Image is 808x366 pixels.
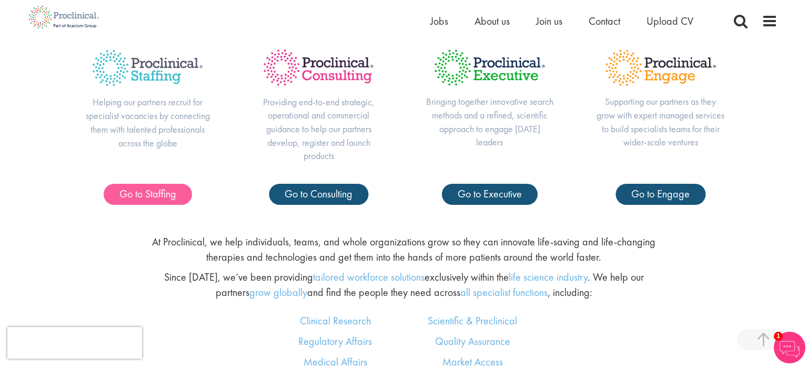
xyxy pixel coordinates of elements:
[458,187,522,201] span: Go to Executive
[313,270,425,284] a: tailored workforce solutions
[774,332,805,363] img: Chatbot
[589,14,620,28] a: Contact
[254,95,383,163] p: Providing end-to-end strategic, operational and commercial guidance to help our partners develop,...
[474,14,510,28] a: About us
[137,270,671,300] p: Since [DATE], we’ve been providing exclusively within the . We help our partners and find the peo...
[300,314,371,328] a: Clinical Research
[615,184,705,205] a: Go to Engage
[285,187,352,201] span: Go to Consulting
[254,41,383,95] img: Proclinical Title
[442,184,538,205] a: Go to Executive
[425,95,554,149] p: Bringing together innovative search methods and a refined, scientific approach to engage [DATE] l...
[536,14,562,28] a: Join us
[596,95,725,149] p: Supporting our partners as they grow with expert managed services to build specialists teams for ...
[631,187,690,201] span: Go to Engage
[774,332,783,341] span: 1
[7,327,142,359] iframe: reCAPTCHA
[596,41,725,95] img: Proclinical Title
[435,334,510,348] a: Quality Assurance
[83,95,212,150] p: Helping our partners recruit for specialist vacancies by connecting them with talented profession...
[249,285,307,299] a: grow globally
[137,234,671,264] p: At Proclinical, we help individuals, teams, and whole organizations grow so they can innovate lif...
[460,285,548,299] a: all specialist functions
[119,187,176,201] span: Go to Staffing
[269,184,368,205] a: Go to Consulting
[104,184,192,205] a: Go to Staffing
[298,334,372,348] a: Regulatory Affairs
[428,314,517,328] a: Scientific & Preclinical
[83,41,212,95] img: Proclinical Title
[425,41,554,95] img: Proclinical Title
[430,14,448,28] a: Jobs
[509,270,588,284] a: life science industry
[647,14,693,28] a: Upload CV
